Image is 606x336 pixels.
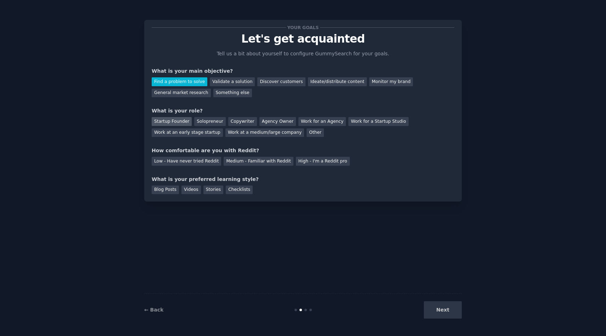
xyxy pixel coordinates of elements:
div: Work for a Startup Studio [348,117,408,126]
span: Your goals [286,24,320,31]
div: Agency Owner [259,117,296,126]
p: Tell us a bit about yourself to configure GummySearch for your goals. [214,50,392,57]
div: Monitor my brand [369,77,413,86]
div: Work for an Agency [298,117,346,126]
div: High - I'm a Reddit pro [296,157,350,166]
a: ← Back [144,307,163,313]
div: Solopreneur [194,117,225,126]
div: Ideate/distribute content [308,77,367,86]
div: Validate a solution [210,77,255,86]
div: Work at a medium/large company [225,128,304,137]
div: Startup Founder [152,117,192,126]
p: Let's get acquainted [152,33,454,45]
div: Work at an early stage startup [152,128,223,137]
div: Videos [181,186,201,194]
div: Find a problem to solve [152,77,207,86]
div: Medium - Familiar with Reddit [224,157,293,166]
div: What is your preferred learning style? [152,176,454,183]
div: What is your role? [152,107,454,115]
div: How comfortable are you with Reddit? [152,147,454,154]
div: General market research [152,89,211,98]
div: Checklists [226,186,253,194]
div: Discover customers [257,77,305,86]
div: Other [307,128,324,137]
div: Something else [213,89,252,98]
div: What is your main objective? [152,67,454,75]
div: Blog Posts [152,186,179,194]
div: Stories [203,186,223,194]
div: Low - Have never tried Reddit [152,157,221,166]
div: Copywriter [228,117,257,126]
